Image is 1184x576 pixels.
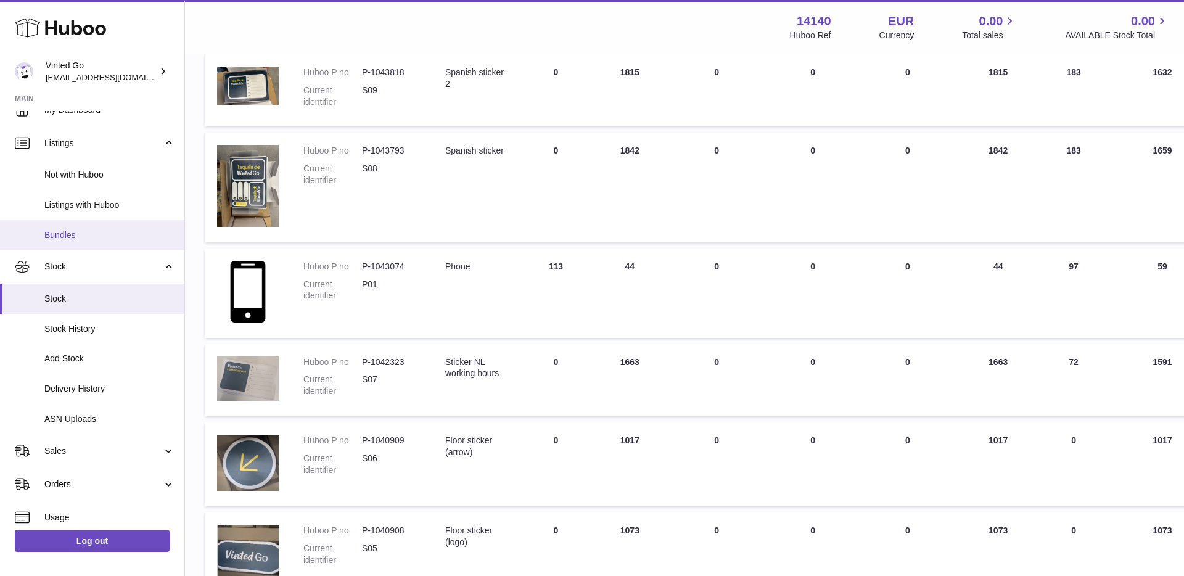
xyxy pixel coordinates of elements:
[667,54,767,126] td: 0
[593,54,667,126] td: 1815
[1040,249,1108,338] td: 97
[362,453,421,476] dd: S06
[303,145,362,157] dt: Huboo P no
[303,453,362,476] dt: Current identifier
[445,67,506,90] div: Spanish sticker 2
[956,422,1040,506] td: 1017
[217,261,279,323] img: product image
[303,163,362,186] dt: Current identifier
[593,249,667,338] td: 44
[1040,133,1108,242] td: 183
[956,133,1040,242] td: 1842
[303,435,362,446] dt: Huboo P no
[362,525,421,537] dd: P-1040908
[445,525,506,548] div: Floor sticker (logo)
[44,413,175,425] span: ASN Uploads
[44,512,175,524] span: Usage
[519,249,593,338] td: 113
[445,261,506,273] div: Phone
[44,445,162,457] span: Sales
[956,249,1040,338] td: 44
[217,67,279,105] img: product image
[979,13,1003,30] span: 0.00
[303,356,362,368] dt: Huboo P no
[303,67,362,78] dt: Huboo P no
[1065,13,1169,41] a: 0.00 AVAILABLE Stock Total
[956,344,1040,417] td: 1663
[767,422,859,506] td: 0
[1040,54,1108,126] td: 183
[905,525,910,535] span: 0
[797,13,831,30] strong: 14140
[46,60,157,83] div: Vinted Go
[362,163,421,186] dd: S08
[905,67,910,77] span: 0
[46,72,181,82] span: [EMAIL_ADDRESS][DOMAIN_NAME]
[888,13,914,30] strong: EUR
[44,383,175,395] span: Delivery History
[44,138,162,149] span: Listings
[44,323,175,335] span: Stock History
[303,374,362,397] dt: Current identifier
[519,133,593,242] td: 0
[362,374,421,397] dd: S07
[303,525,362,537] dt: Huboo P no
[217,145,279,227] img: product image
[1040,344,1108,417] td: 72
[362,435,421,446] dd: P-1040909
[44,199,175,211] span: Listings with Huboo
[44,229,175,241] span: Bundles
[962,13,1017,41] a: 0.00 Total sales
[519,54,593,126] td: 0
[593,344,667,417] td: 1663
[962,30,1017,41] span: Total sales
[217,435,279,491] img: product image
[303,84,362,108] dt: Current identifier
[362,145,421,157] dd: P-1043793
[767,133,859,242] td: 0
[905,435,910,445] span: 0
[667,422,767,506] td: 0
[445,356,506,380] div: Sticker NL working hours
[362,261,421,273] dd: P-1043074
[362,356,421,368] dd: P-1042323
[15,530,170,552] a: Log out
[667,249,767,338] td: 0
[445,435,506,458] div: Floor sticker (arrow)
[303,543,362,566] dt: Current identifier
[362,279,421,302] dd: P01
[879,30,915,41] div: Currency
[790,30,831,41] div: Huboo Ref
[593,133,667,242] td: 1842
[44,169,175,181] span: Not with Huboo
[362,84,421,108] dd: S09
[362,67,421,78] dd: P-1043818
[362,543,421,566] dd: S05
[519,422,593,506] td: 0
[667,133,767,242] td: 0
[44,353,175,364] span: Add Stock
[15,62,33,81] img: giedre.bartusyte@vinted.com
[303,261,362,273] dt: Huboo P no
[767,249,859,338] td: 0
[44,293,175,305] span: Stock
[1040,422,1108,506] td: 0
[905,357,910,367] span: 0
[519,344,593,417] td: 0
[767,54,859,126] td: 0
[44,261,162,273] span: Stock
[1131,13,1155,30] span: 0.00
[44,479,162,490] span: Orders
[593,422,667,506] td: 1017
[303,279,362,302] dt: Current identifier
[956,54,1040,126] td: 1815
[767,344,859,417] td: 0
[905,261,910,271] span: 0
[1065,30,1169,41] span: AVAILABLE Stock Total
[445,145,506,157] div: Spanish sticker
[905,146,910,155] span: 0
[667,344,767,417] td: 0
[217,356,279,401] img: product image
